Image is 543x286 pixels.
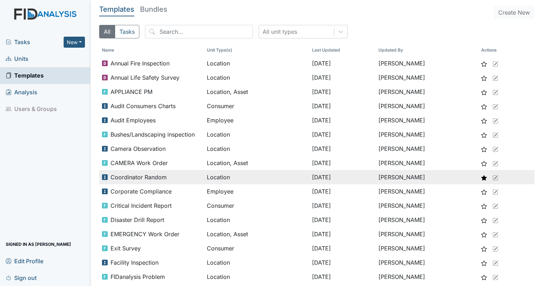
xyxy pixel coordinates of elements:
span: Edit Profile [6,255,43,266]
span: Location [207,130,230,139]
td: [DATE] [309,85,376,99]
input: Search... [145,25,253,38]
td: [DATE] [309,70,376,85]
td: [DATE] [309,270,376,284]
span: Bushes/Landscaping inspection [111,130,195,139]
span: Location [207,73,230,82]
span: Location [207,272,230,281]
a: Edit [493,159,498,167]
span: Camera Observation [111,144,166,153]
a: Edit [493,216,498,224]
span: Disaster Drill Report [111,216,164,224]
th: Actions [478,44,514,56]
th: Toggle SortBy [376,44,479,56]
button: All [99,25,115,38]
td: [DATE] [309,127,376,142]
span: Location [207,173,230,181]
td: [PERSON_NAME] [376,142,479,156]
button: New [64,37,85,48]
span: Coordinator Random [111,173,167,181]
a: Edit [493,116,498,125]
span: Consumer [207,244,234,253]
th: Toggle SortBy [309,44,376,56]
a: Edit [493,173,498,181]
a: Edit [493,144,498,153]
td: [DATE] [309,142,376,156]
td: [PERSON_NAME] [376,213,479,227]
span: Analysis [6,87,37,98]
a: Edit [493,272,498,281]
th: Toggle SortBy [99,44,204,56]
td: [DATE] [309,99,376,113]
a: Edit [493,73,498,82]
span: Corporate Compliance [111,187,172,196]
td: [PERSON_NAME] [376,56,479,70]
a: Edit [493,88,498,96]
td: [PERSON_NAME] [376,241,479,255]
span: Audit Employees [111,116,156,125]
td: [PERSON_NAME] [376,184,479,198]
span: EMERGENCY Work Order [111,230,179,238]
span: Units [6,53,28,64]
button: Create New [494,6,534,19]
span: Location [207,216,230,224]
a: Edit [493,258,498,267]
td: [DATE] [309,213,376,227]
h5: Templates [99,6,134,13]
td: [PERSON_NAME] [376,270,479,284]
td: [PERSON_NAME] [376,99,479,113]
td: [DATE] [309,241,376,255]
a: Edit [493,130,498,139]
td: [DATE] [309,227,376,241]
span: Critical Incident Report [111,201,172,210]
td: [PERSON_NAME] [376,156,479,170]
td: [PERSON_NAME] [376,70,479,85]
a: Edit [493,201,498,210]
span: FIDanalysis Problem [111,272,165,281]
td: [DATE] [309,113,376,127]
span: Audit Consumers Charts [111,102,176,110]
a: Edit [493,102,498,110]
span: Sign out [6,272,37,283]
span: Annual Fire Inspection [111,59,170,68]
span: Employee [207,116,233,125]
td: [PERSON_NAME] [376,85,479,99]
span: APPLIANCE PM [111,88,152,96]
span: CAMERA Work Order [111,159,168,167]
td: [DATE] [309,156,376,170]
span: Location [207,144,230,153]
a: Edit [493,187,498,196]
td: [PERSON_NAME] [376,198,479,213]
td: [PERSON_NAME] [376,127,479,142]
button: Tasks [115,25,139,38]
span: Consumer [207,201,234,210]
td: [PERSON_NAME] [376,255,479,270]
td: [PERSON_NAME] [376,227,479,241]
span: Location [207,59,230,68]
a: Tasks [6,38,64,46]
span: Templates [6,70,44,81]
span: Facility Inspection [111,258,158,267]
a: Edit [493,230,498,238]
td: [DATE] [309,198,376,213]
div: All unit types [263,27,297,36]
th: Unit Type(s) [204,44,309,56]
a: Edit [493,59,498,68]
span: Location, Asset [207,88,248,96]
td: [PERSON_NAME] [376,113,479,127]
span: Exit Survey [111,244,141,253]
span: Employee [207,187,233,196]
span: Location, Asset [207,159,248,167]
span: Signed in as [PERSON_NAME] [6,239,71,250]
span: Location, Asset [207,230,248,238]
td: [DATE] [309,56,376,70]
span: Location [207,258,230,267]
span: Consumer [207,102,234,110]
span: Annual Life Safety Survey [111,73,179,82]
td: [PERSON_NAME] [376,170,479,184]
td: [DATE] [309,184,376,198]
td: [DATE] [309,170,376,184]
a: Edit [493,244,498,253]
div: Type filter [99,25,139,38]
